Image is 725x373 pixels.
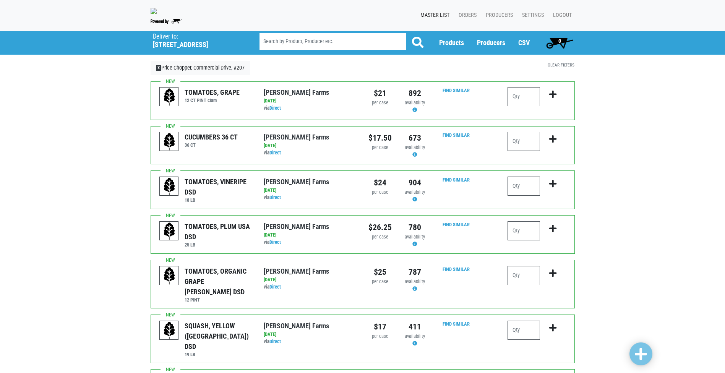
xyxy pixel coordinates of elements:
span: availability [405,100,425,105]
span: availability [405,234,425,240]
input: Qty [508,132,540,151]
div: 673 [403,132,427,144]
div: [DATE] [264,142,357,149]
a: Find Similar [443,88,470,93]
div: $26.25 [368,221,392,234]
a: Find Similar [443,177,470,183]
div: via [264,105,357,112]
a: Direct [269,284,281,290]
div: $25 [368,266,392,278]
span: Price Chopper, Commercial Drive, #207 (4535 Commercial Dr, New Hartford, NY 13413, USA) [153,31,246,49]
a: [PERSON_NAME] Farms [264,267,329,275]
span: availability [405,333,425,339]
a: Direct [269,195,281,200]
span: availability [405,189,425,195]
div: 787 [403,266,427,278]
a: Direct [269,105,281,111]
a: Direct [269,239,281,245]
img: placeholder-variety-43d6402dacf2d531de610a020419775a.svg [160,177,179,196]
h6: 25 LB [185,242,252,248]
a: CSV [518,39,530,47]
img: original-fc7597fdc6adbb9d0e2ae620e786d1a2.jpg [151,8,157,14]
input: Qty [508,87,540,106]
h6: 36 CT [185,142,238,148]
img: Powered by Big Wheelbarrow [151,19,182,24]
div: [DATE] [264,331,357,338]
a: Logout [547,8,575,23]
div: per case [368,234,392,241]
h6: 12 CT PINT clam [185,97,240,103]
div: 892 [403,87,427,99]
a: Find Similar [443,222,470,227]
div: SQUASH, YELLOW ([GEOGRAPHIC_DATA]) DSD [185,321,252,352]
div: per case [368,99,392,107]
h5: [STREET_ADDRESS] [153,41,240,49]
div: CUCUMBERS 36 CT [185,132,238,142]
div: 780 [403,221,427,234]
a: Settings [516,8,547,23]
a: Producers [480,8,516,23]
span: 0 [558,38,561,44]
input: Qty [508,177,540,196]
div: via [264,284,357,291]
div: via [264,338,357,345]
a: [PERSON_NAME] Farms [264,88,329,96]
span: availability [405,144,425,150]
div: $17.50 [368,132,392,144]
h6: 18 LB [185,197,252,203]
a: [PERSON_NAME] Farms [264,322,329,330]
img: placeholder-variety-43d6402dacf2d531de610a020419775a.svg [160,321,179,340]
a: Products [439,39,464,47]
input: Qty [508,221,540,240]
img: placeholder-variety-43d6402dacf2d531de610a020419775a.svg [160,266,179,285]
a: XPrice Chopper, Commercial Drive, #207 [151,61,250,75]
div: TOMATOES, VINERIPE DSD [185,177,252,197]
a: [PERSON_NAME] Farms [264,133,329,141]
div: via [264,149,357,157]
span: availability [405,279,425,284]
div: [DATE] [264,232,357,239]
a: [PERSON_NAME] Farms [264,178,329,186]
a: Producers [477,39,505,47]
img: placeholder-variety-43d6402dacf2d531de610a020419775a.svg [160,88,179,107]
a: [PERSON_NAME] Farms [264,222,329,230]
a: Find Similar [443,132,470,138]
div: per case [368,189,392,196]
div: TOMATOES, PLUM USA DSD [185,221,252,242]
img: placeholder-variety-43d6402dacf2d531de610a020419775a.svg [160,132,179,151]
img: placeholder-variety-43d6402dacf2d531de610a020419775a.svg [160,222,179,241]
div: [DATE] [264,97,357,105]
input: Search by Product, Producer etc. [260,33,406,50]
div: TOMATOES, ORGANIC GRAPE [PERSON_NAME] DSD [185,266,252,297]
h6: 19 LB [185,352,252,357]
p: Deliver to: [153,33,240,41]
div: via [264,239,357,246]
input: Qty [508,266,540,285]
input: Qty [508,321,540,340]
span: X [156,65,162,71]
a: 0 [543,35,577,50]
a: Clear Filters [548,62,574,68]
h6: 12 PINT [185,297,252,303]
a: Find Similar [443,321,470,327]
div: TOMATOES, GRAPE [185,87,240,97]
div: per case [368,278,392,285]
div: $24 [368,177,392,189]
a: Find Similar [443,266,470,272]
div: per case [368,144,392,151]
a: Direct [269,150,281,156]
div: per case [368,333,392,340]
a: Master List [414,8,453,23]
div: $21 [368,87,392,99]
a: Orders [453,8,480,23]
div: 411 [403,321,427,333]
div: 904 [403,177,427,189]
div: [DATE] [264,187,357,194]
div: [DATE] [264,276,357,284]
div: via [264,194,357,201]
div: $17 [368,321,392,333]
a: Direct [269,339,281,344]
